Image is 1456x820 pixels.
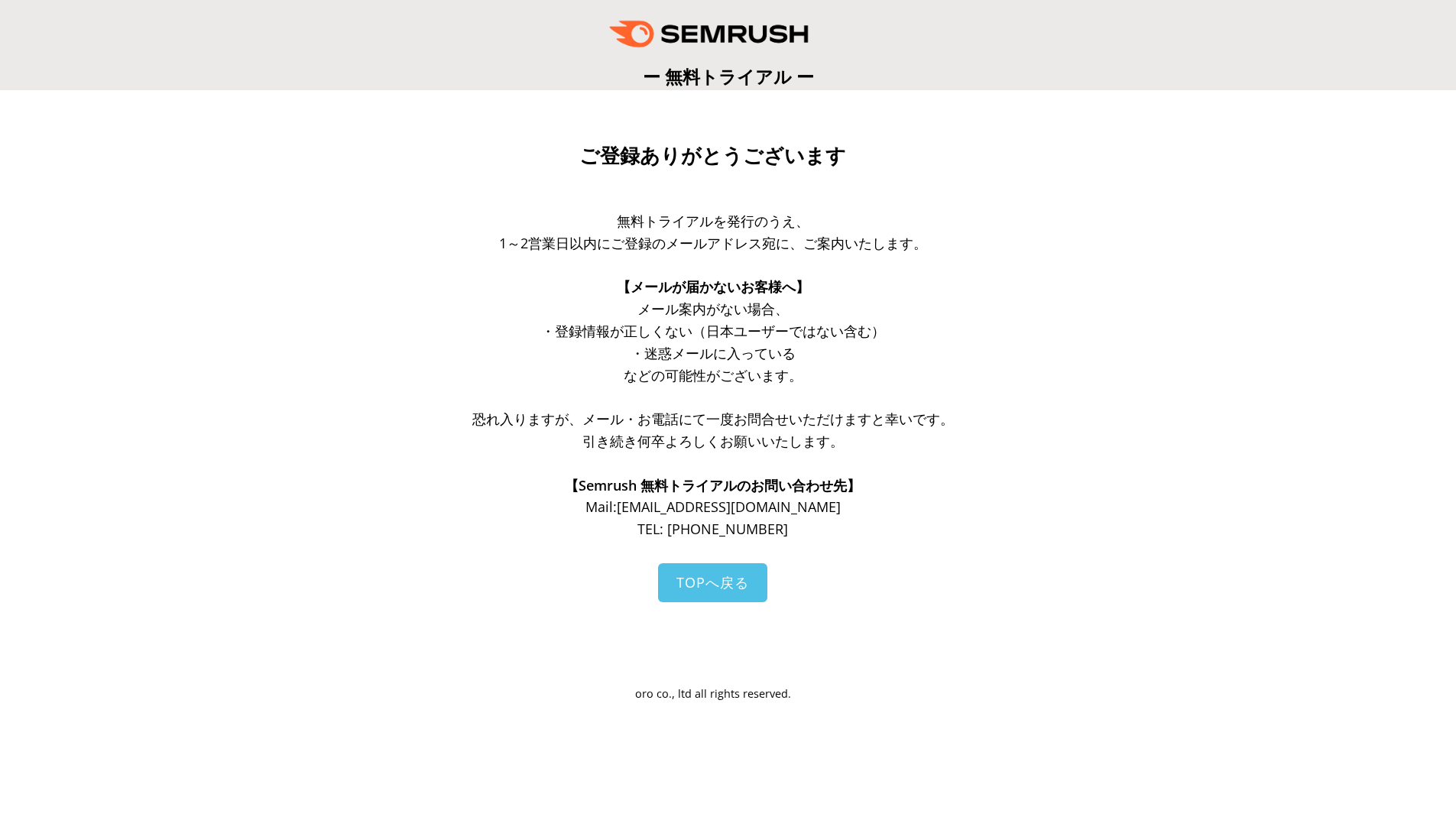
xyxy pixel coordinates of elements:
span: ・登録情報が正しくない（日本ユーザーではない含む） [541,322,885,340]
span: 引き続き何卒よろしくお願いいたします。 [582,432,844,450]
span: ー 無料トライアル ー [643,64,814,89]
span: TOPへ戻る [676,573,749,592]
span: oro co., ltd all rights reserved. [635,686,791,701]
span: 1～2営業日以内にご登録のメールアドレス宛に、ご案内いたします。 [499,234,927,252]
span: Mail: [EMAIL_ADDRESS][DOMAIN_NAME] [585,498,841,516]
span: ・迷惑メールに入っている [631,344,796,362]
a: TOPへ戻る [658,563,767,602]
span: メール案内がない場合、 [637,300,789,318]
span: 恐れ入りますが、メール・お電話にて一度お問合せいただけますと幸いです。 [472,410,954,428]
span: 無料トライアルを発行のうえ、 [617,212,809,230]
span: 【Semrush 無料トライアルのお問い合わせ先】 [565,476,861,494]
span: などの可能性がございます。 [624,366,803,384]
span: TEL: [PHONE_NUMBER] [637,520,788,538]
span: 【メールが届かないお客様へ】 [617,277,809,296]
span: ご登録ありがとうございます [579,144,846,167]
